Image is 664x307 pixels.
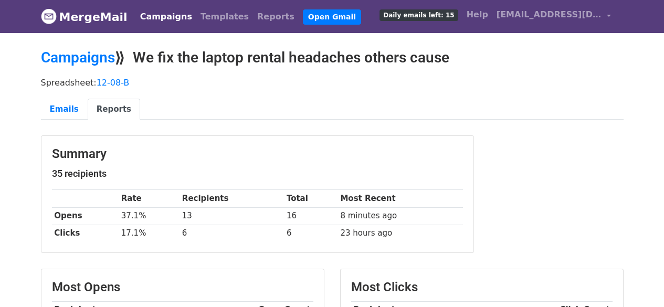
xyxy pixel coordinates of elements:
[180,207,284,225] td: 13
[196,6,253,27] a: Templates
[41,49,624,67] h2: ⟫ We fix the laptop rental headaches others cause
[284,190,338,207] th: Total
[52,207,119,225] th: Opens
[41,8,57,24] img: MergeMail logo
[52,146,463,162] h3: Summary
[41,49,115,66] a: Campaigns
[41,99,88,120] a: Emails
[253,6,299,27] a: Reports
[119,190,180,207] th: Rate
[375,4,462,25] a: Daily emails left: 15
[497,8,602,21] span: [EMAIL_ADDRESS][DOMAIN_NAME]
[119,225,180,242] td: 17.1%
[52,225,119,242] th: Clicks
[284,207,338,225] td: 16
[136,6,196,27] a: Campaigns
[380,9,458,21] span: Daily emails left: 15
[284,225,338,242] td: 6
[88,99,140,120] a: Reports
[351,280,613,295] h3: Most Clicks
[180,225,284,242] td: 6
[41,6,128,28] a: MergeMail
[492,4,615,29] a: [EMAIL_ADDRESS][DOMAIN_NAME]
[41,77,624,88] p: Spreadsheet:
[180,190,284,207] th: Recipients
[303,9,361,25] a: Open Gmail
[612,257,664,307] iframe: Chat Widget
[119,207,180,225] td: 37.1%
[338,225,463,242] td: 23 hours ago
[97,78,130,88] a: 12-08-B
[338,207,463,225] td: 8 minutes ago
[52,280,313,295] h3: Most Opens
[462,4,492,25] a: Help
[338,190,463,207] th: Most Recent
[52,168,463,179] h5: 35 recipients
